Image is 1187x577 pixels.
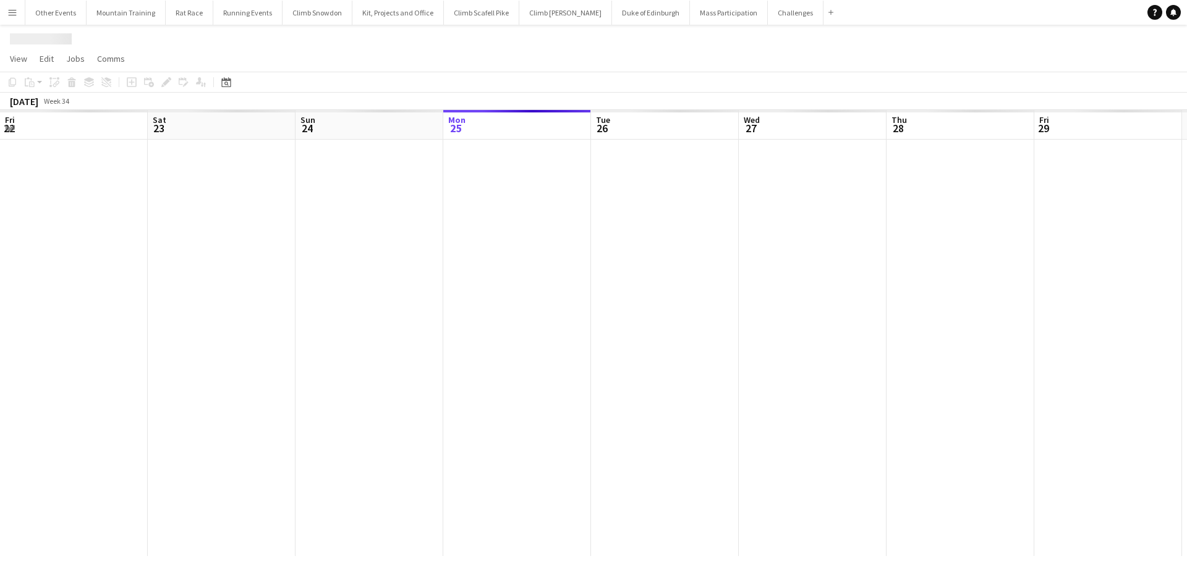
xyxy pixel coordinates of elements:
span: Thu [891,114,907,125]
span: Fri [1039,114,1049,125]
button: Kit, Projects and Office [352,1,444,25]
span: Edit [40,53,54,64]
button: Climb [PERSON_NAME] [519,1,612,25]
button: Other Events [25,1,87,25]
div: [DATE] [10,95,38,107]
span: Sat [153,114,166,125]
span: 29 [1037,121,1049,135]
button: Running Events [213,1,283,25]
button: Challenges [768,1,823,25]
span: 26 [594,121,610,135]
span: 22 [3,121,15,135]
a: Jobs [61,51,90,67]
button: Duke of Edinburgh [612,1,690,25]
button: Climb Snowdon [283,1,352,25]
span: 24 [299,121,315,135]
button: Climb Scafell Pike [444,1,519,25]
span: Mon [448,114,466,125]
a: Edit [35,51,59,67]
span: Jobs [66,53,85,64]
span: Tue [596,114,610,125]
button: Mountain Training [87,1,166,25]
a: Comms [92,51,130,67]
span: Comms [97,53,125,64]
button: Mass Participation [690,1,768,25]
span: Sun [300,114,315,125]
span: 23 [151,121,166,135]
button: Rat Race [166,1,213,25]
span: Week 34 [41,96,72,106]
span: 25 [446,121,466,135]
span: View [10,53,27,64]
a: View [5,51,32,67]
span: 27 [742,121,760,135]
span: 28 [890,121,907,135]
span: Fri [5,114,15,125]
span: Wed [744,114,760,125]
